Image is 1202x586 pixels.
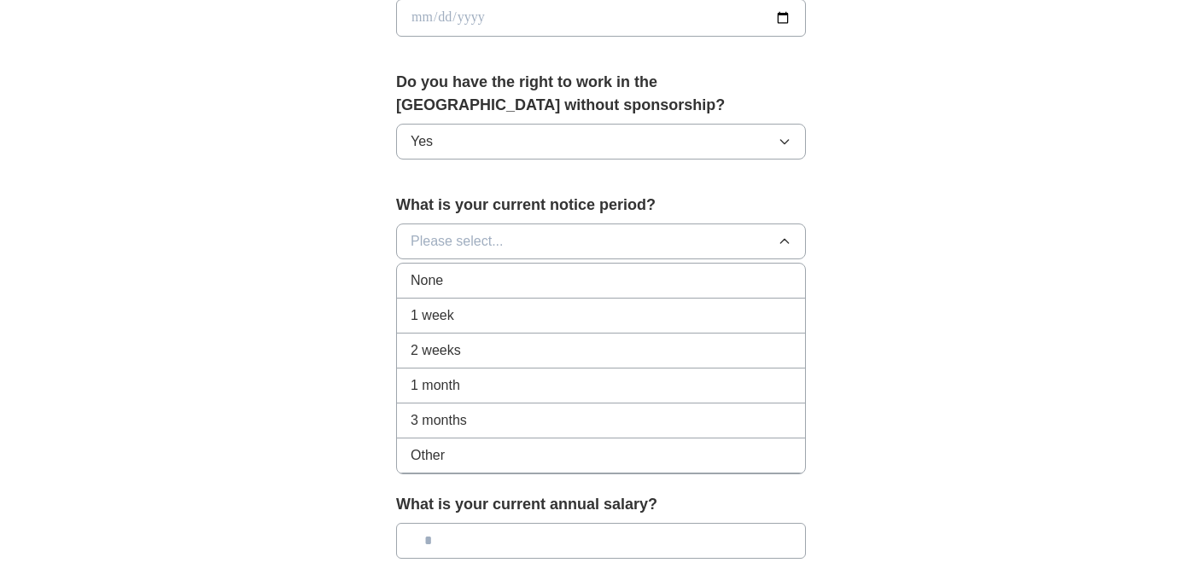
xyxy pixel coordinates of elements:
label: What is your current annual salary? [396,493,806,516]
span: 1 week [411,305,454,326]
label: What is your current notice period? [396,194,806,217]
span: Other [411,445,445,466]
span: None [411,270,443,291]
button: Yes [396,124,806,160]
span: 1 month [411,375,460,396]
span: 3 months [411,410,467,431]
label: Do you have the right to work in the [GEOGRAPHIC_DATA] without sponsorship? [396,71,806,117]
span: Yes [411,131,433,152]
span: Please select... [411,231,504,252]
span: 2 weeks [411,340,461,361]
button: Please select... [396,223,806,259]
